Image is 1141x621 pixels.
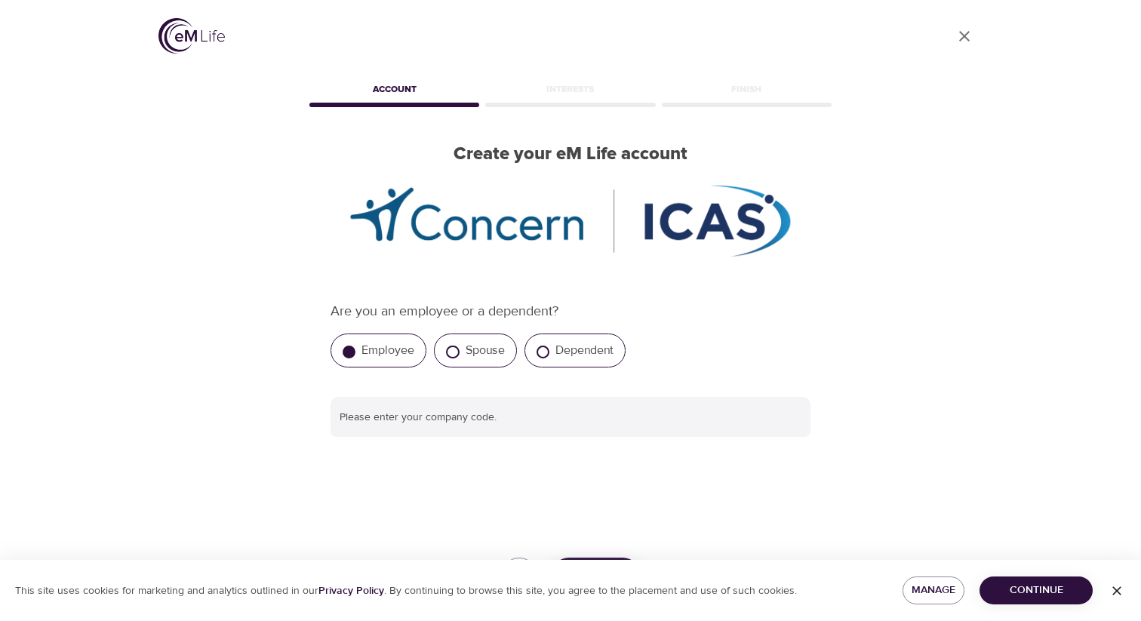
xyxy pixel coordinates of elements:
[915,581,952,600] span: Manage
[555,343,614,358] label: Dependent
[946,18,983,54] a: close
[306,143,835,165] h2: Create your eM Life account
[344,183,796,259] img: Concern_ICAS_Cobrand_Logo.png
[550,558,641,595] button: Continue
[992,581,1081,600] span: Continue
[903,576,964,604] button: Manage
[318,584,384,598] a: Privacy Policy
[466,343,505,358] label: Spouse
[361,343,414,358] label: Employee
[158,18,225,54] img: logo
[980,576,1093,604] button: Continue
[331,301,810,321] p: Are you an employee or a dependent?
